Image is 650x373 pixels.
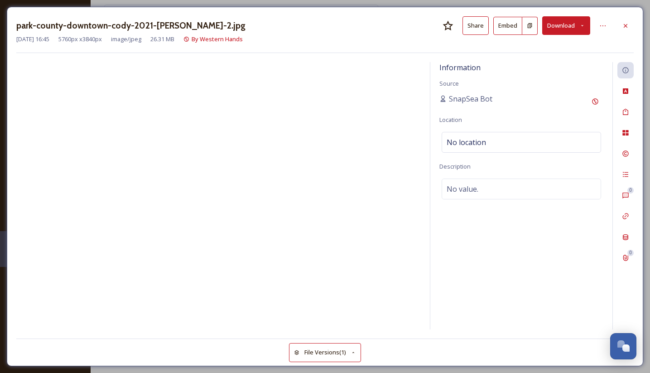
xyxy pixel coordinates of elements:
[610,333,636,359] button: Open Chat
[627,250,634,256] div: 0
[447,184,478,194] span: No value.
[111,35,141,44] span: image/jpeg
[439,116,462,124] span: Location
[493,17,522,35] button: Embed
[542,16,590,35] button: Download
[439,63,481,73] span: Information
[192,35,243,43] span: By Western Hands
[150,35,174,44] span: 26.31 MB
[289,343,361,362] button: File Versions(1)
[449,93,492,104] span: SnapSea Bot
[439,79,459,87] span: Source
[16,63,421,329] img: 9G09ukj0ESYAAAAAAAAYuwpark-county-downtown-cody-2021-tobey-schmidt-2.jpg
[462,16,489,35] button: Share
[16,35,49,44] span: [DATE] 16:45
[16,19,246,32] h3: park-county-downtown-cody-2021-[PERSON_NAME]-2.jpg
[447,137,486,148] span: No location
[627,187,634,194] div: 0
[439,162,471,170] span: Description
[58,35,102,44] span: 5760 px x 3840 px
